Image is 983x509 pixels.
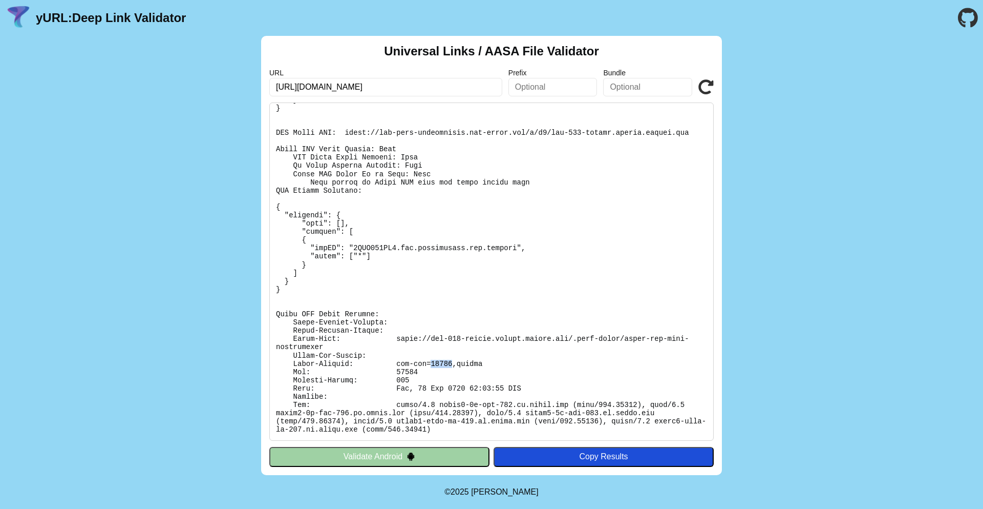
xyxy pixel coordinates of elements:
[603,78,692,96] input: Optional
[444,475,538,509] footer: ©
[451,487,469,496] span: 2025
[508,78,597,96] input: Optional
[36,11,186,25] a: yURL:Deep Link Validator
[269,103,714,441] pre: Lorem ipsu do: sitam://con-149-adipis.elitse.doeius.tem/.inci-utlab/etdol-mag-aliq-enimadminim Ve...
[407,452,415,461] img: droidIcon.svg
[269,69,502,77] label: URL
[5,5,32,31] img: yURL Logo
[269,447,489,466] button: Validate Android
[494,447,714,466] button: Copy Results
[471,487,539,496] a: Michael Ibragimchayev's Personal Site
[384,44,599,58] h2: Universal Links / AASA File Validator
[508,69,597,77] label: Prefix
[499,452,709,461] div: Copy Results
[603,69,692,77] label: Bundle
[269,78,502,96] input: Required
